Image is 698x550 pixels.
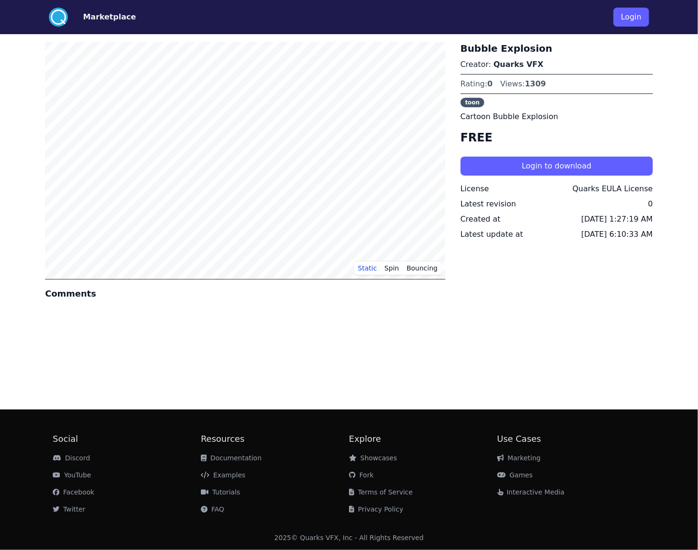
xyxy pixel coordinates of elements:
[581,214,653,225] div: [DATE] 1:27:19 AM
[53,471,91,479] a: YouTube
[461,98,485,107] span: toon
[349,454,397,462] a: Showcases
[53,488,94,496] a: Facebook
[581,229,653,240] div: [DATE] 6:10:33 AM
[613,4,649,30] a: Login
[461,198,516,210] div: Latest revision
[500,78,546,90] div: Views:
[403,261,441,275] button: Bouncing
[613,8,649,27] button: Login
[45,287,445,300] h4: Comments
[349,505,403,513] a: Privacy Policy
[461,229,523,240] div: Latest update at
[497,488,565,496] a: Interactive Media
[68,11,136,23] a: Marketplace
[201,488,240,496] a: Tutorials
[573,183,653,195] div: Quarks EULA License
[497,454,541,462] a: Marketing
[201,432,349,446] h2: Resources
[53,432,201,446] h2: Social
[497,432,645,446] h2: Use Cases
[53,454,90,462] a: Discord
[461,78,493,90] div: Rating:
[494,60,544,69] a: Quarks VFX
[461,42,653,55] h3: Bubble Explosion
[349,432,497,446] h2: Explore
[461,157,653,176] button: Login to download
[201,505,224,513] a: FAQ
[381,261,403,275] button: Spin
[461,130,653,145] h4: FREE
[53,505,85,513] a: Twitter
[83,11,136,23] button: Marketplace
[201,454,262,462] a: Documentation
[461,161,653,170] a: Login to download
[349,471,374,479] a: Fork
[274,533,424,542] div: 2025 © Quarks VFX, Inc - All Rights Reserved
[354,261,381,275] button: Static
[525,79,546,88] span: 1309
[461,214,500,225] div: Created at
[497,471,533,479] a: Games
[648,198,653,210] div: 0
[349,488,413,496] a: Terms of Service
[461,59,653,70] p: Creator:
[488,79,493,88] span: 0
[201,471,245,479] a: Examples
[461,183,489,195] div: License
[461,111,653,122] p: Cartoon Bubble Explosion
